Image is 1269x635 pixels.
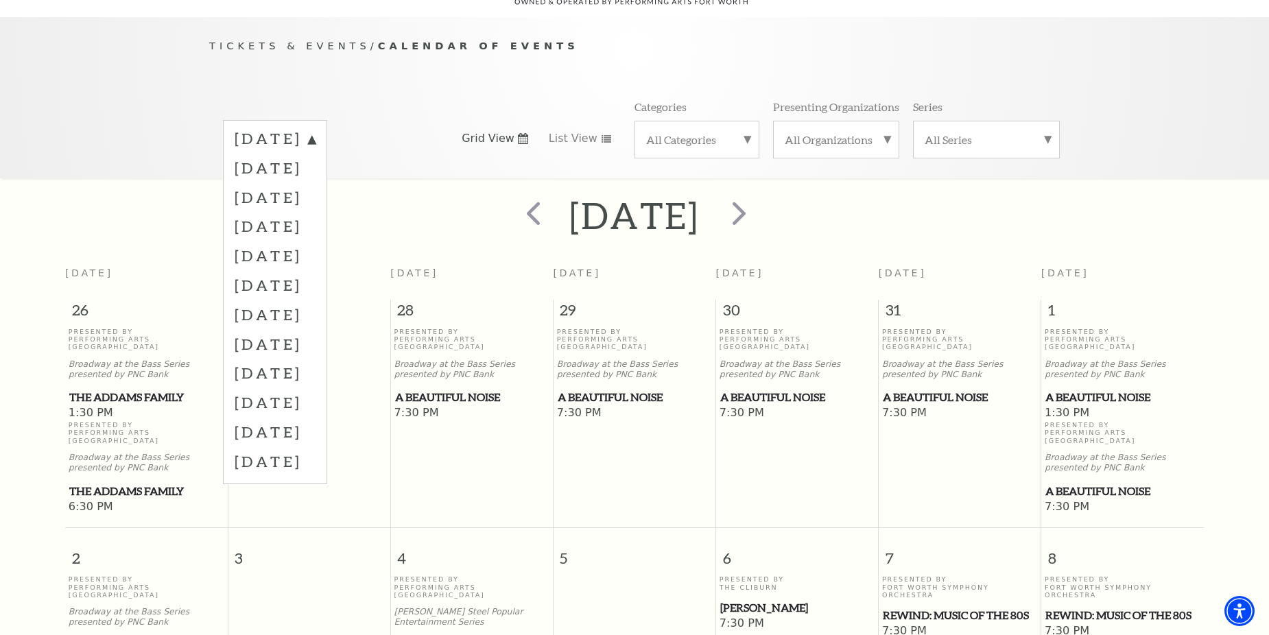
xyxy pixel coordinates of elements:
a: REWIND: Music of the 80s [882,607,1038,624]
span: Grid View [462,131,514,146]
span: [DATE] [716,267,764,278]
span: [DATE] [228,267,276,278]
span: [DATE] [1041,267,1089,278]
p: Presented By Performing Arts [GEOGRAPHIC_DATA] [557,328,713,351]
label: [DATE] [235,300,316,329]
p: Presented By The Cliburn [720,575,875,591]
span: REWIND: Music of the 80s [1045,607,1200,624]
label: [DATE] [235,446,316,476]
p: Presented By Performing Arts [GEOGRAPHIC_DATA] [69,575,224,599]
span: 7:30 PM [882,406,1038,421]
a: A Beautiful Noise [1045,389,1200,406]
p: Presented By Performing Arts [GEOGRAPHIC_DATA] [882,328,1038,351]
span: 1:30 PM [69,406,224,421]
p: Presented By Performing Arts [GEOGRAPHIC_DATA] [394,328,550,351]
a: A Beautiful Noise [394,389,550,406]
span: A Beautiful Noise [720,389,875,406]
p: Presented By Performing Arts [GEOGRAPHIC_DATA] [394,575,550,599]
a: The Addams Family [69,483,224,500]
span: 6 [716,528,878,575]
a: A Beautiful Noise [882,389,1038,406]
span: 5 [554,528,715,575]
span: 7:30 PM [720,406,875,421]
span: 30 [716,300,878,327]
label: [DATE] [235,358,316,387]
div: Accessibility Menu [1224,596,1255,626]
p: Broadway at the Bass Series presented by PNC Bank [882,359,1038,380]
p: Presented By Fort Worth Symphony Orchestra [1045,575,1200,599]
span: 4 [391,528,553,575]
span: A Beautiful Noise [1045,483,1200,500]
button: prev [506,191,556,240]
span: [PERSON_NAME] [720,599,875,616]
a: A Beautiful Noise [720,389,875,406]
label: [DATE] [235,128,316,153]
label: [DATE] [235,153,316,182]
span: 3 [228,528,390,575]
p: Series [913,99,942,114]
span: 7:30 PM [1045,500,1200,515]
p: / [209,38,1060,55]
span: 7:30 PM [720,616,875,632]
span: 7 [879,528,1041,575]
p: Presented By Performing Arts [GEOGRAPHIC_DATA] [1045,328,1200,351]
span: 1:30 PM [1045,406,1200,421]
span: 1 [1041,300,1204,327]
span: 31 [879,300,1041,327]
a: A Beautiful Noise [557,389,713,406]
p: Broadway at the Bass Series presented by PNC Bank [557,359,713,380]
span: 2 [65,528,228,575]
label: [DATE] [235,329,316,359]
p: Broadway at the Bass Series presented by PNC Bank [69,359,224,380]
span: 6:30 PM [69,500,224,515]
label: All Series [925,132,1048,147]
label: All Categories [646,132,748,147]
span: A Beautiful Noise [395,389,549,406]
span: 7:30 PM [394,406,550,421]
span: A Beautiful Noise [1045,389,1200,406]
button: next [713,191,763,240]
p: Broadway at the Bass Series presented by PNC Bank [720,359,875,380]
span: 8 [1041,528,1204,575]
span: Tickets & Events [209,40,370,51]
span: 29 [554,300,715,327]
a: REWIND: Music of the 80s [1045,607,1200,624]
a: A Beautiful Noise [1045,483,1200,500]
span: 27 [228,300,390,327]
span: [DATE] [65,267,113,278]
a: The Addams Family [69,389,224,406]
label: All Organizations [785,132,888,147]
p: Presenting Organizations [773,99,899,114]
span: 28 [391,300,553,327]
span: [DATE] [390,267,438,278]
span: [DATE] [879,267,927,278]
p: Broadway at the Bass Series presented by PNC Bank [394,359,550,380]
span: 26 [65,300,228,327]
p: Broadway at the Bass Series presented by PNC Bank [1045,359,1200,380]
label: [DATE] [235,182,316,212]
h2: [DATE] [569,193,699,237]
label: [DATE] [235,387,316,417]
p: Presented By Performing Arts [GEOGRAPHIC_DATA] [69,328,224,351]
span: Calendar of Events [378,40,579,51]
p: Broadway at the Bass Series presented by PNC Bank [69,607,224,627]
p: Presented By Fort Worth Symphony Orchestra [882,575,1038,599]
span: List View [549,131,597,146]
p: Presented By Performing Arts [GEOGRAPHIC_DATA] [69,421,224,444]
p: Presented By Performing Arts [GEOGRAPHIC_DATA] [720,328,875,351]
p: Categories [634,99,687,114]
p: Presented By Performing Arts [GEOGRAPHIC_DATA] [1045,421,1200,444]
label: [DATE] [235,417,316,446]
p: [PERSON_NAME] Steel Popular Entertainment Series [394,607,550,627]
label: [DATE] [235,241,316,270]
label: [DATE] [235,211,316,241]
span: REWIND: Music of the 80s [883,607,1037,624]
span: A Beautiful Noise [883,389,1037,406]
span: [DATE] [553,267,601,278]
p: Broadway at the Bass Series presented by PNC Bank [69,453,224,473]
span: A Beautiful Noise [558,389,712,406]
p: Broadway at the Bass Series presented by PNC Bank [1045,453,1200,473]
a: Beatrice Rana [720,599,875,616]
